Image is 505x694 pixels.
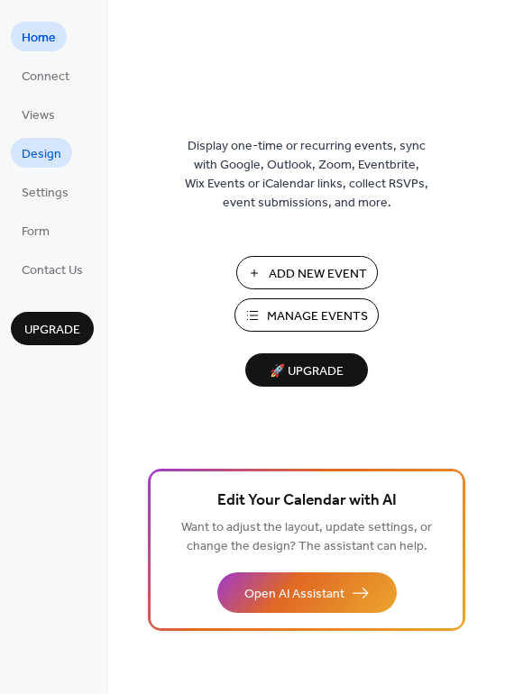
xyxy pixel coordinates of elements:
[185,137,428,213] span: Display one-time or recurring events, sync with Google, Outlook, Zoom, Eventbrite, Wix Events or ...
[11,177,79,206] a: Settings
[11,138,72,168] a: Design
[181,516,432,559] span: Want to adjust the layout, update settings, or change the design? The assistant can help.
[245,353,368,387] button: 🚀 Upgrade
[267,307,368,326] span: Manage Events
[11,254,94,284] a: Contact Us
[22,106,55,125] span: Views
[217,572,397,613] button: Open AI Assistant
[11,22,67,51] a: Home
[217,489,397,514] span: Edit Your Calendar with AI
[11,215,60,245] a: Form
[11,60,80,90] a: Connect
[236,256,378,289] button: Add New Event
[22,29,56,48] span: Home
[269,265,367,284] span: Add New Event
[22,261,83,280] span: Contact Us
[234,298,379,332] button: Manage Events
[11,312,94,345] button: Upgrade
[244,585,344,604] span: Open AI Assistant
[22,223,50,242] span: Form
[22,184,69,203] span: Settings
[256,360,357,384] span: 🚀 Upgrade
[11,99,66,129] a: Views
[22,68,69,87] span: Connect
[22,145,61,164] span: Design
[24,321,80,340] span: Upgrade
